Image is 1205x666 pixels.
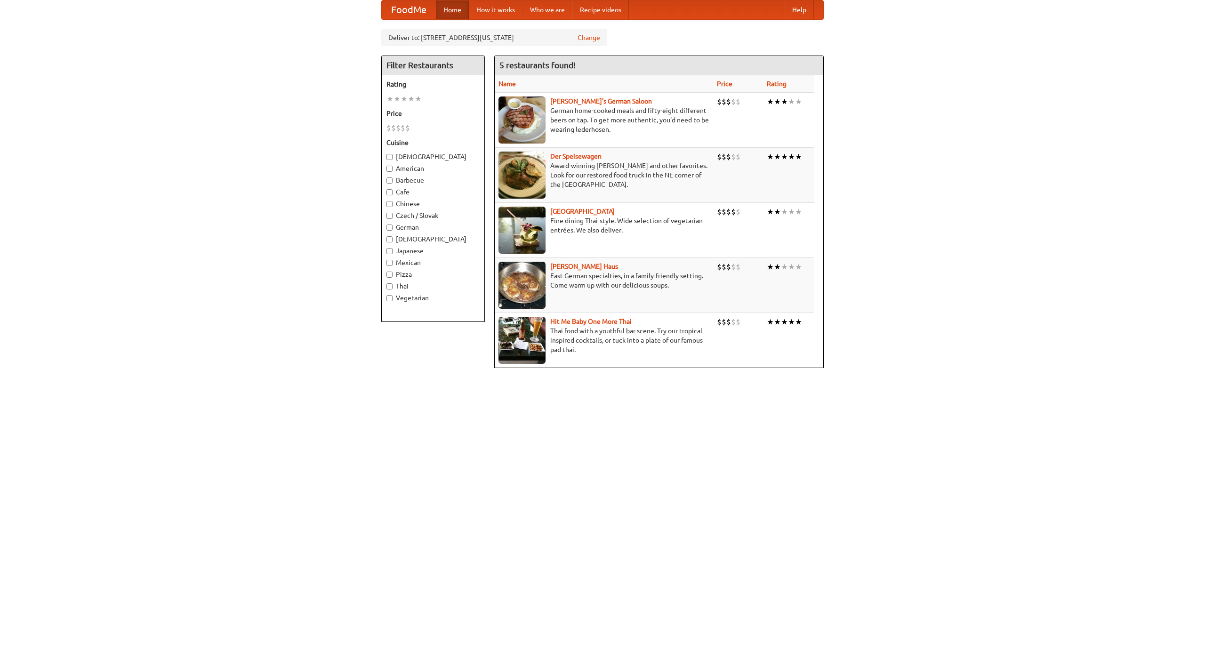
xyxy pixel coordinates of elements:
a: Who we are [522,0,572,19]
li: ★ [774,96,781,107]
li: ★ [788,96,795,107]
li: $ [722,317,726,327]
li: ★ [795,207,802,217]
a: Hit Me Baby One More Thai [550,318,632,325]
input: Vegetarian [386,295,393,301]
a: Recipe videos [572,0,629,19]
a: [GEOGRAPHIC_DATA] [550,208,615,215]
label: Vegetarian [386,293,480,303]
li: $ [722,152,726,162]
li: ★ [767,207,774,217]
li: $ [726,207,731,217]
input: Thai [386,283,393,289]
li: ★ [401,94,408,104]
li: $ [717,317,722,327]
li: $ [736,317,740,327]
li: $ [726,96,731,107]
b: [PERSON_NAME] Haus [550,263,618,270]
li: $ [731,317,736,327]
a: [PERSON_NAME]'s German Saloon [550,97,652,105]
li: ★ [781,262,788,272]
li: $ [717,207,722,217]
img: speisewagen.jpg [498,152,546,199]
li: ★ [774,207,781,217]
label: Japanese [386,246,480,256]
li: ★ [795,96,802,107]
li: ★ [781,152,788,162]
li: ★ [788,262,795,272]
h5: Price [386,109,480,118]
input: German [386,225,393,231]
li: ★ [774,262,781,272]
label: Pizza [386,270,480,279]
input: Barbecue [386,177,393,184]
li: ★ [408,94,415,104]
li: $ [722,262,726,272]
li: ★ [774,317,781,327]
label: Cafe [386,187,480,197]
input: [DEMOGRAPHIC_DATA] [386,154,393,160]
li: ★ [394,94,401,104]
li: ★ [767,152,774,162]
img: babythai.jpg [498,317,546,364]
li: $ [386,123,391,133]
p: Fine dining Thai-style. Wide selection of vegetarian entrées. We also deliver. [498,216,709,235]
li: $ [717,96,722,107]
li: ★ [781,96,788,107]
ng-pluralize: 5 restaurants found! [499,61,576,70]
h5: Rating [386,80,480,89]
div: Deliver to: [STREET_ADDRESS][US_STATE] [381,29,607,46]
input: Pizza [386,272,393,278]
li: ★ [767,317,774,327]
input: Chinese [386,201,393,207]
a: FoodMe [382,0,436,19]
li: $ [726,317,731,327]
li: $ [731,152,736,162]
label: Chinese [386,199,480,209]
input: Czech / Slovak [386,213,393,219]
li: ★ [386,94,394,104]
li: $ [736,96,740,107]
label: Thai [386,281,480,291]
label: Czech / Slovak [386,211,480,220]
li: $ [726,262,731,272]
a: Der Speisewagen [550,152,602,160]
p: German home-cooked meals and fifty-eight different beers on tap. To get more authentic, you'd nee... [498,106,709,134]
label: Barbecue [386,176,480,185]
a: How it works [469,0,522,19]
label: [DEMOGRAPHIC_DATA] [386,152,480,161]
input: Mexican [386,260,393,266]
h4: Filter Restaurants [382,56,484,75]
li: $ [717,262,722,272]
a: Help [785,0,814,19]
input: Japanese [386,248,393,254]
li: $ [717,152,722,162]
li: $ [736,207,740,217]
li: ★ [795,152,802,162]
li: $ [391,123,396,133]
li: ★ [788,152,795,162]
li: ★ [781,207,788,217]
li: $ [731,262,736,272]
li: ★ [767,262,774,272]
li: ★ [774,152,781,162]
p: Thai food with a youthful bar scene. Try our tropical inspired cocktails, or tuck into a plate of... [498,326,709,354]
a: Name [498,80,516,88]
input: [DEMOGRAPHIC_DATA] [386,236,393,242]
p: Award-winning [PERSON_NAME] and other favorites. Look for our restored food truck in the NE corne... [498,161,709,189]
li: ★ [788,317,795,327]
li: $ [401,123,405,133]
input: American [386,166,393,172]
a: Change [578,33,600,42]
li: ★ [795,262,802,272]
li: $ [405,123,410,133]
li: ★ [781,317,788,327]
img: kohlhaus.jpg [498,262,546,309]
label: German [386,223,480,232]
li: $ [736,262,740,272]
a: Rating [767,80,787,88]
